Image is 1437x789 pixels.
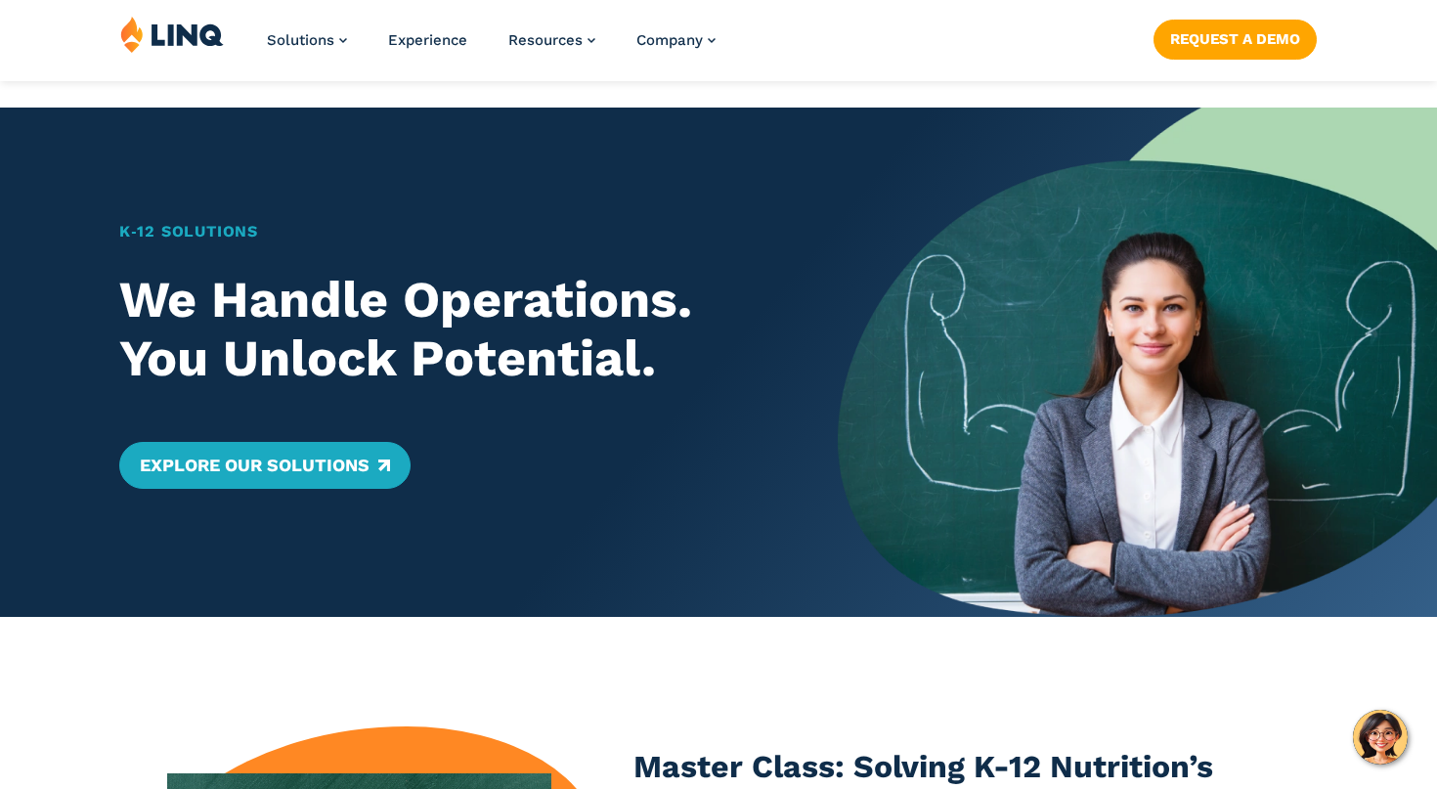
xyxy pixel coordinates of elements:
[636,31,703,49] span: Company
[1154,16,1317,59] nav: Button Navigation
[1353,710,1408,765] button: Hello, have a question? Let’s chat.
[267,31,347,49] a: Solutions
[120,16,224,53] img: LINQ | K‑12 Software
[267,31,334,49] span: Solutions
[119,271,779,388] h2: We Handle Operations. You Unlock Potential.
[508,31,595,49] a: Resources
[838,108,1437,617] img: Home Banner
[388,31,467,49] a: Experience
[508,31,583,49] span: Resources
[636,31,716,49] a: Company
[119,442,410,489] a: Explore Our Solutions
[1154,20,1317,59] a: Request a Demo
[119,220,779,243] h1: K‑12 Solutions
[267,16,716,80] nav: Primary Navigation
